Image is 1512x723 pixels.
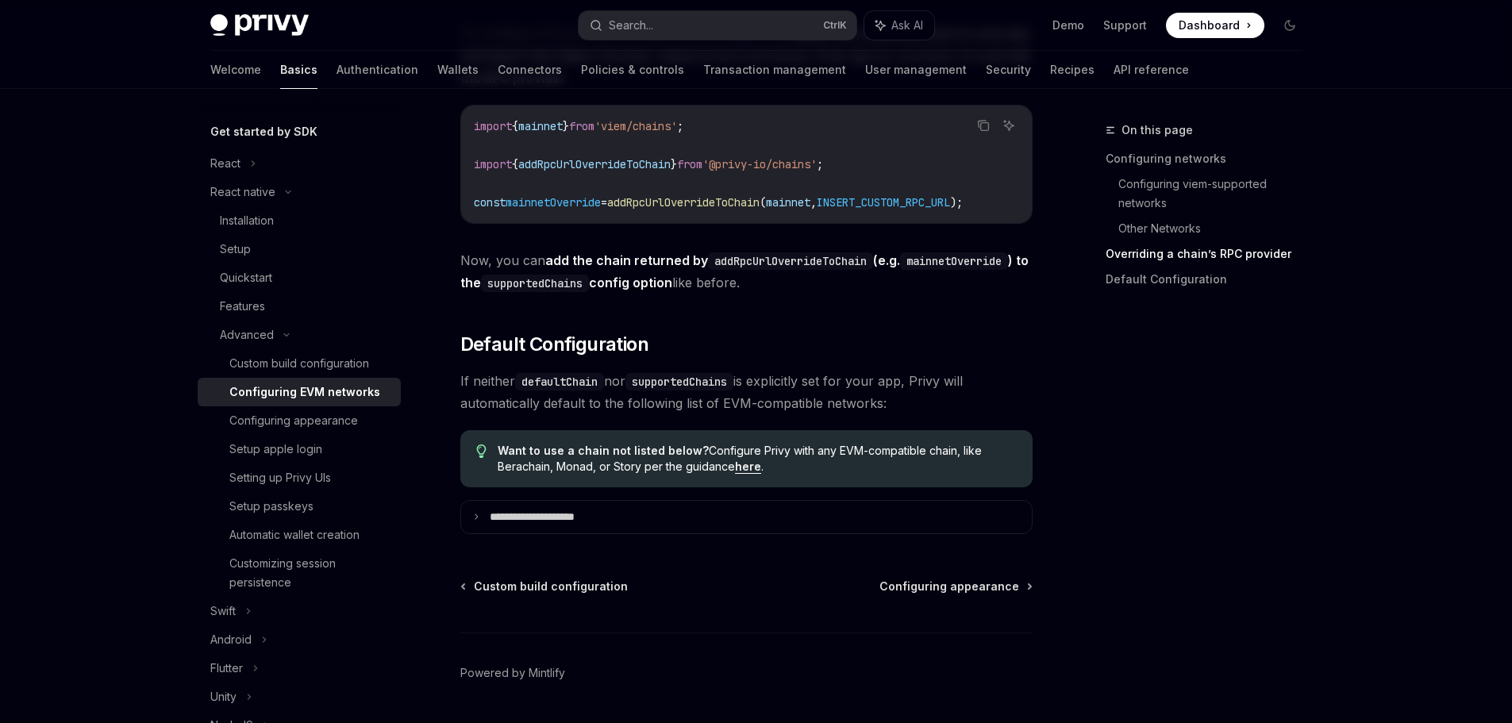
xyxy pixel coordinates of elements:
a: Welcome [210,51,261,89]
a: Customizing session persistence [198,549,401,597]
span: addRpcUrlOverrideToChain [607,195,760,210]
code: supportedChains [625,373,733,390]
img: dark logo [210,14,309,37]
a: here [735,460,761,474]
a: Other Networks [1118,216,1315,241]
span: mainnet [518,119,563,133]
a: Setup [198,235,401,263]
a: Custom build configuration [462,579,628,594]
div: Setup [220,240,251,259]
a: Authentication [337,51,418,89]
a: Configuring appearance [198,406,401,435]
a: Policies & controls [581,51,684,89]
span: ; [817,157,823,171]
a: Setting up Privy UIs [198,463,401,492]
a: Setup passkeys [198,492,401,521]
code: addRpcUrlOverrideToChain [708,252,873,270]
a: Quickstart [198,263,401,292]
a: Support [1103,17,1147,33]
a: User management [865,51,967,89]
button: Ask AI [998,115,1019,136]
strong: Want to use a chain not listed below? [498,444,709,457]
div: Installation [220,211,274,230]
span: } [563,119,569,133]
span: Configure Privy with any EVM-compatible chain, like Berachain, Monad, or Story per the guidance . [498,443,1016,475]
span: const [474,195,506,210]
a: Dashboard [1166,13,1264,38]
span: ; [677,119,683,133]
code: supportedChains [481,275,589,292]
span: addRpcUrlOverrideToChain [518,157,671,171]
div: Configuring appearance [229,411,358,430]
a: Transaction management [703,51,846,89]
button: Search...CtrlK [579,11,856,40]
span: Configuring appearance [879,579,1019,594]
div: Configuring EVM networks [229,383,380,402]
span: '@privy-io/chains' [702,157,817,171]
button: Toggle dark mode [1277,13,1302,38]
span: On this page [1121,121,1193,140]
div: Setup apple login [229,440,322,459]
svg: Tip [476,444,487,459]
span: INSERT_CUSTOM_RPC_URL [817,195,950,210]
a: Wallets [437,51,479,89]
div: Automatic wallet creation [229,525,360,544]
span: = [601,195,607,210]
a: Demo [1052,17,1084,33]
span: Custom build configuration [474,579,628,594]
div: React native [210,183,275,202]
a: Powered by Mintlify [460,665,565,681]
span: from [677,157,702,171]
a: Security [986,51,1031,89]
h5: Get started by SDK [210,122,317,141]
div: Unity [210,687,237,706]
a: Installation [198,206,401,235]
a: Basics [280,51,317,89]
span: Ask AI [891,17,923,33]
span: from [569,119,594,133]
div: Flutter [210,659,243,678]
div: Custom build configuration [229,354,369,373]
div: Swift [210,602,236,621]
div: Quickstart [220,268,272,287]
div: Customizing session persistence [229,554,391,592]
div: Features [220,297,265,316]
div: React [210,154,240,173]
a: Automatic wallet creation [198,521,401,549]
span: mainnetOverride [506,195,601,210]
span: Ctrl K [823,19,847,32]
span: ( [760,195,766,210]
span: Now, you can like before. [460,249,1033,294]
span: { [512,119,518,133]
span: mainnet [766,195,810,210]
code: defaultChain [515,373,604,390]
code: mainnetOverride [900,252,1008,270]
span: Dashboard [1179,17,1240,33]
span: } [671,157,677,171]
button: Copy the contents from the code block [973,115,994,136]
a: Recipes [1050,51,1095,89]
a: Setup apple login [198,435,401,463]
span: Default Configuration [460,332,648,357]
span: { [512,157,518,171]
a: Custom build configuration [198,349,401,378]
a: Connectors [498,51,562,89]
a: Features [198,292,401,321]
div: Android [210,630,252,649]
a: Configuring appearance [879,579,1031,594]
div: Setting up Privy UIs [229,468,331,487]
a: Default Configuration [1106,267,1315,292]
span: If neither nor is explicitly set for your app, Privy will automatically default to the following ... [460,370,1033,414]
div: Search... [609,16,653,35]
span: , [810,195,817,210]
a: Overriding a chain’s RPC provider [1106,241,1315,267]
span: import [474,157,512,171]
span: ); [950,195,963,210]
a: Configuring networks [1106,146,1315,171]
span: 'viem/chains' [594,119,677,133]
div: Advanced [220,325,274,344]
strong: add the chain returned by (e.g. ) to the config option [460,252,1029,290]
a: API reference [1114,51,1189,89]
span: import [474,119,512,133]
button: Ask AI [864,11,934,40]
